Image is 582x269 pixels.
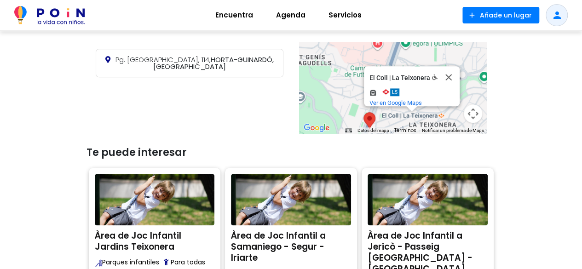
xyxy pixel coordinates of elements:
span: Pg. [GEOGRAPHIC_DATA], 114, [115,55,211,64]
span: El Coll | La Teixonera [369,74,430,81]
a: Notificar un problema de Maps [422,128,484,133]
button: Combinaciones de teclas [345,127,352,134]
div: El Coll | La Teixonera [364,66,460,106]
h2: Àrea de Joc Infantil Jardins Teixonera [95,228,215,252]
span: Servicios [324,8,366,23]
a: Ver en Google Maps [369,99,422,106]
a: Agenda [265,4,317,26]
img: Encuentra los mejores parques infantiles públicos para disfrutar al aire libre con niños. Más de ... [95,259,102,267]
img: POiN [14,6,85,24]
h2: Àrea de Joc Infantil a Samaniego - Segur - Iriarte [231,228,351,263]
img: Google [301,122,332,134]
button: Datos del mapa [357,127,389,134]
span: HORTA-GUINARDÓ, [GEOGRAPHIC_DATA] [115,55,274,71]
span: Agenda [272,8,310,23]
img: Subterráneo [382,88,389,95]
img: Àrea de Joc Infantil a Samaniego - Segur - Iriarte [231,174,351,225]
a: Servicios [317,4,373,26]
img: Àrea de Joc Infantil a Jericò - Passeig Vall d'Hebrón - Natzaret [368,174,488,225]
img: Àrea de Joc Infantil Jardins Teixonera [95,174,215,225]
button: Cerrar [438,66,460,88]
button: Añade un lugar [462,7,539,23]
a: Encuentra [204,4,265,26]
button: Controles de visualización del mapa [464,104,482,123]
a: Términos (se abre en una nueva pestaña) [394,127,416,134]
span: L5 [392,89,398,95]
div: Se puede acceder a la estación [432,74,438,80]
h3: Te puede interesar [86,147,496,159]
span: Encuentra [211,8,257,23]
img: Subterráneo [369,89,376,96]
a: Abre esta zona en Google Maps (se abre en una nueva ventana) [301,122,332,134]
